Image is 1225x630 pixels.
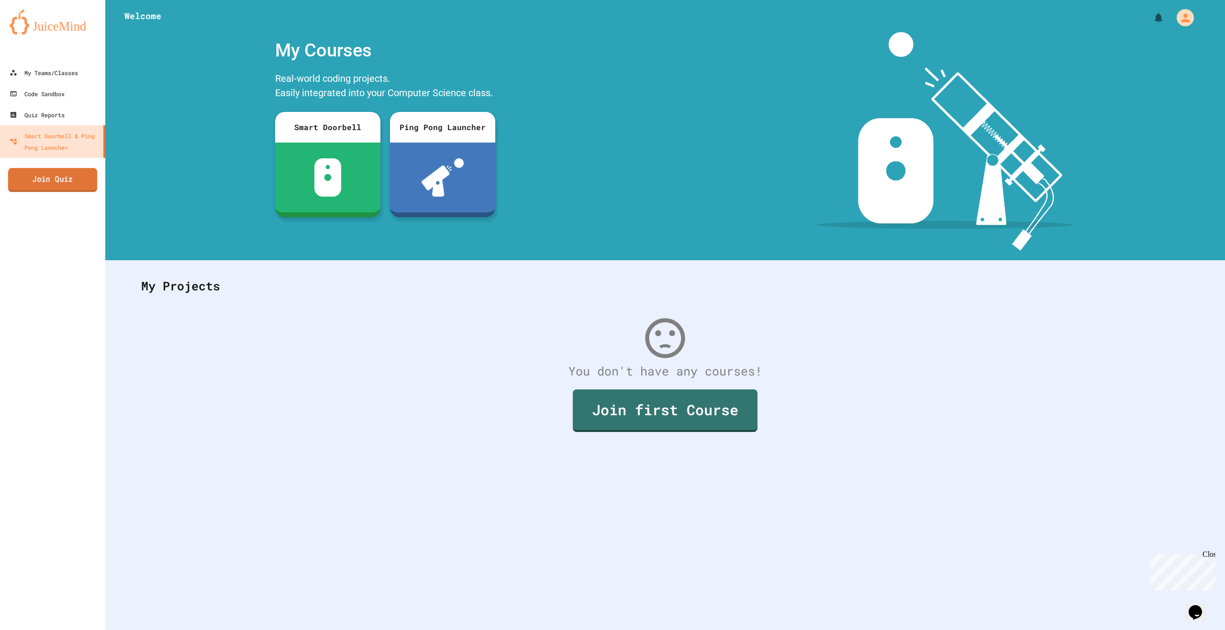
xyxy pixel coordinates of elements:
div: Smart Doorbell [275,112,380,143]
div: My Teams/Classes [10,67,78,78]
div: Chat with us now!Close [4,4,66,61]
a: Join Quiz [8,168,97,192]
div: Real-world coding projects. Easily integrated into your Computer Science class. [270,69,500,105]
img: ppl-with-ball.png [422,158,464,197]
div: Code Sandbox [10,88,65,99]
div: My Courses [270,32,500,69]
img: logo-orange.svg [10,10,96,34]
div: Quiz Reports [10,109,65,121]
div: You don't have any courses! [132,362,1199,380]
div: My Account [1167,7,1196,29]
div: Ping Pong Launcher [390,112,495,143]
img: banner-image-my-projects.png [817,32,1073,251]
div: My Notifications [1135,10,1167,26]
div: My Projects [132,267,1199,305]
img: sdb-white.svg [314,158,342,197]
div: Smart Doorbell & Ping Pong Launcher [10,130,100,153]
iframe: chat widget [1185,592,1215,620]
a: Join first Course [573,389,757,432]
iframe: chat widget [1146,550,1215,591]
